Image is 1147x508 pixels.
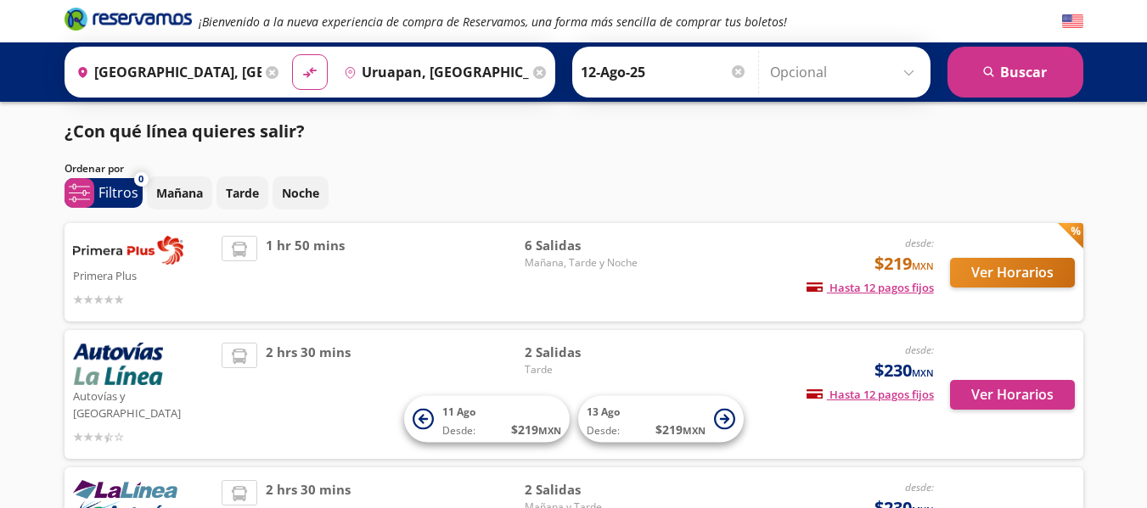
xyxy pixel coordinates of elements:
[587,405,620,419] span: 13 Ago
[156,184,203,202] p: Mañana
[65,119,305,144] p: ¿Con qué línea quieres salir?
[147,176,212,209] button: Mañana
[587,423,620,438] span: Desde:
[770,51,922,93] input: Opcional
[73,385,214,421] p: Autovías y [GEOGRAPHIC_DATA]
[226,184,259,202] p: Tarde
[65,178,143,208] button: 0Filtros
[912,260,934,272] small: MXN
[266,236,345,309] span: 1 hr 50 mins
[199,14,787,30] em: ¡Bienvenido a la nueva experiencia de compra de Reservamos, una forma más sencilla de comprar tus...
[442,423,475,438] span: Desde:
[950,380,1075,410] button: Ver Horarios
[525,480,644,500] span: 2 Salidas
[404,396,570,443] button: 11 AgoDesde:$219MXN
[905,480,934,494] em: desde:
[65,6,192,31] i: Brand Logo
[874,251,934,276] span: $219
[511,421,561,438] span: $ 219
[912,366,934,379] small: MXN
[73,236,183,265] img: Primera Plus
[525,343,644,362] span: 2 Salidas
[70,51,261,93] input: Buscar Origen
[65,161,124,176] p: Ordenar por
[947,47,1083,98] button: Buscar
[905,343,934,357] em: desde:
[950,258,1075,287] button: Ver Horarios
[807,387,934,402] span: Hasta 12 pagos fijos
[282,184,319,202] p: Noche
[578,396,744,443] button: 13 AgoDesde:$219MXN
[337,51,529,93] input: Buscar Destino
[905,236,934,250] em: desde:
[442,405,475,419] span: 11 Ago
[538,424,561,437] small: MXN
[273,176,329,209] button: Noche
[98,182,138,203] p: Filtros
[1062,11,1083,32] button: English
[525,255,644,271] span: Mañana, Tarde y Noche
[807,280,934,295] span: Hasta 12 pagos fijos
[683,424,706,437] small: MXN
[65,6,192,36] a: Brand Logo
[266,343,351,446] span: 2 hrs 30 mins
[525,362,644,377] span: Tarde
[581,51,747,93] input: Elegir Fecha
[216,176,268,209] button: Tarde
[73,343,163,385] img: Autovías y La Línea
[138,172,143,187] span: 0
[525,236,644,255] span: 6 Salidas
[655,421,706,438] span: $ 219
[874,358,934,383] span: $230
[73,265,214,285] p: Primera Plus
